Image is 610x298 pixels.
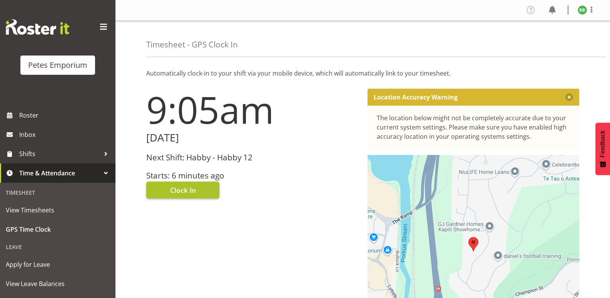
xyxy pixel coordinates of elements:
[2,185,114,200] div: Timesheet
[6,224,110,235] span: GPS Time Clock
[19,129,112,140] span: Inbox
[19,109,112,121] span: Roster
[565,93,573,101] button: Close message
[146,132,358,144] h2: [DATE]
[578,5,587,15] img: beena-bist9974.jpg
[599,130,606,157] span: Feedback
[2,220,114,239] a: GPS Time Clock
[170,185,196,195] span: Clock In
[6,204,110,216] span: View Timesheets
[2,274,114,293] a: View Leave Balances
[6,259,110,270] span: Apply for Leave
[595,123,610,175] button: Feedback - Show survey
[28,59,87,71] div: Petes Emporium
[146,153,358,162] h3: Next Shift: Habby - Habby 12
[2,255,114,274] a: Apply for Leave
[2,239,114,255] div: Leave
[6,278,110,290] span: View Leave Balances
[146,89,358,130] h1: 9:05am
[146,171,358,180] h3: Starts: 6 minutes ago
[19,148,100,160] span: Shifts
[377,113,570,141] div: The location below might not be completely accurate due to your current system settings. Please m...
[146,182,219,199] button: Clock In
[146,69,579,78] p: Automatically clock-in to your shift via your mobile device, which will automatically link to you...
[6,19,69,35] img: Rosterit website logo
[2,200,114,220] a: View Timesheets
[19,167,100,179] span: Time & Attendance
[146,40,238,49] h4: Timesheet - GPS Clock In
[374,93,458,101] p: Location Accuracy Warning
